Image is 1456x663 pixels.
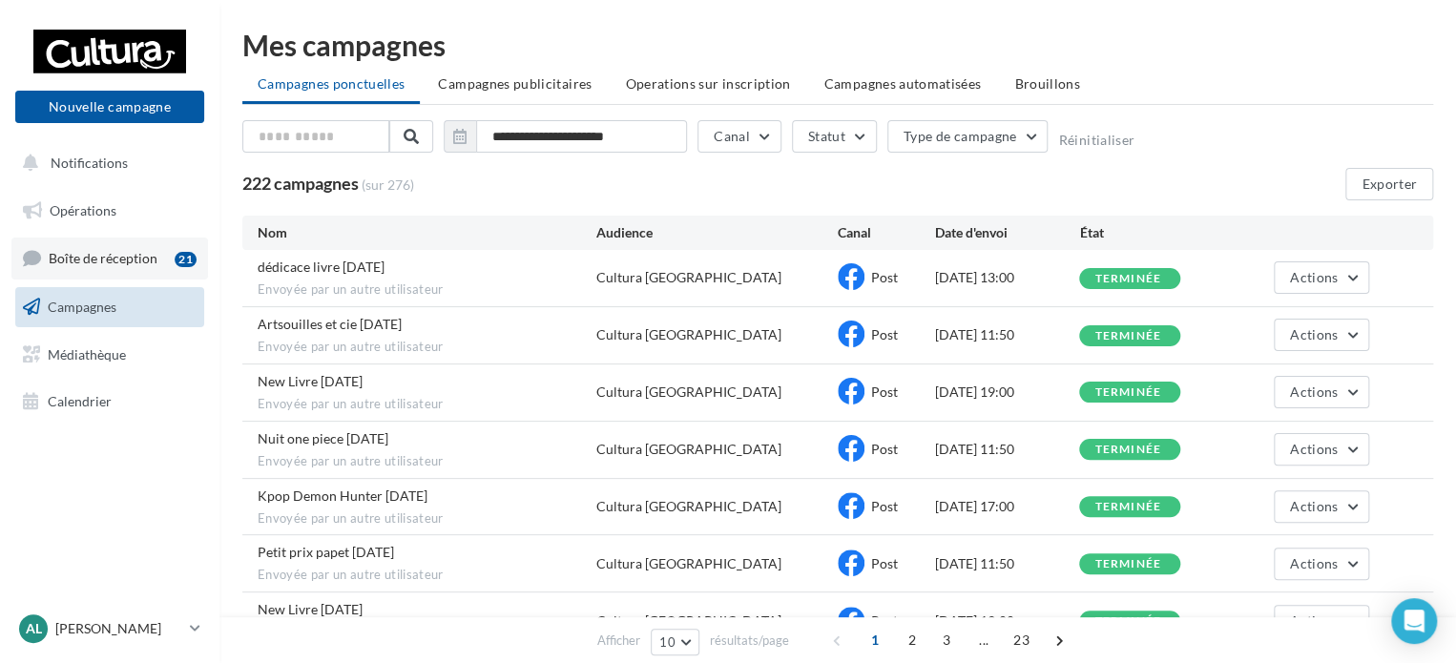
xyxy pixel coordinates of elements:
span: Al [26,619,42,638]
span: Actions [1290,612,1338,629]
div: Nom [258,223,596,242]
span: Actions [1290,383,1338,400]
div: Cultura [GEOGRAPHIC_DATA] [596,268,781,287]
span: résultats/page [710,632,789,650]
div: 21 [175,252,197,267]
span: Post [871,555,898,571]
span: Afficher [597,632,640,650]
div: [DATE] 11:50 [934,440,1079,459]
span: Post [871,612,898,629]
span: 1 [860,625,890,655]
span: ... [968,625,999,655]
span: Post [871,498,898,514]
div: terminée [1094,558,1161,570]
span: Brouillons [1014,75,1080,92]
span: Operations sur inscription [625,75,790,92]
span: dédicace livre 06.09.2025 [258,259,385,275]
span: Post [871,441,898,457]
div: terminée [1094,615,1161,628]
div: Audience [596,223,838,242]
div: Cultura [GEOGRAPHIC_DATA] [596,554,781,573]
span: 3 [931,625,962,655]
span: Actions [1290,269,1338,285]
div: terminée [1094,444,1161,456]
button: Actions [1274,319,1369,351]
span: Envoyée par un autre utilisateur [258,339,596,356]
span: Calendrier [48,393,112,409]
a: Boîte de réception21 [11,238,208,279]
span: Envoyée par un autre utilisateur [258,567,596,584]
button: Type de campagne [887,120,1049,153]
button: 10 [651,629,699,655]
div: terminée [1094,386,1161,399]
div: État [1079,223,1224,242]
span: Post [871,383,898,400]
span: Kpop Demon Hunter 03.09.2025 [258,487,427,504]
div: Cultura [GEOGRAPHIC_DATA] [596,383,781,402]
button: Notifications [11,143,200,183]
span: Opérations [50,202,116,218]
button: Réinitialiser [1058,133,1134,148]
span: (sur 276) [362,176,414,195]
span: Actions [1290,441,1338,457]
div: Canal [838,223,934,242]
a: Opérations [11,191,208,231]
a: Calendrier [11,382,208,422]
span: Envoyée par un autre utilisateur [258,281,596,299]
div: [DATE] 11:50 [934,325,1079,344]
span: Nuit one piece 04.09.2025 [258,430,388,446]
span: 222 campagnes [242,173,359,194]
button: Actions [1274,548,1369,580]
span: Notifications [51,155,128,171]
span: Artsouilles et cie 06.09.2025 [258,316,402,332]
a: Al [PERSON_NAME] [15,611,204,647]
span: 2 [897,625,927,655]
a: Campagnes [11,287,208,327]
button: Actions [1274,261,1369,294]
div: [DATE] 19:00 [934,611,1079,631]
span: New Livre 05.09.2025 [258,373,363,389]
div: Open Intercom Messenger [1391,598,1437,644]
button: Exporter [1345,168,1433,200]
div: Cultura [GEOGRAPHIC_DATA] [596,440,781,459]
span: Campagnes automatisées [824,75,982,92]
div: Cultura [GEOGRAPHIC_DATA] [596,611,781,631]
button: Actions [1274,376,1369,408]
div: [DATE] 19:00 [934,383,1079,402]
div: Cultura [GEOGRAPHIC_DATA] [596,325,781,344]
button: Actions [1274,433,1369,466]
span: 23 [1006,625,1037,655]
button: Actions [1274,605,1369,637]
div: Date d'envoi [934,223,1079,242]
button: Actions [1274,490,1369,523]
div: [DATE] 11:50 [934,554,1079,573]
span: Post [871,269,898,285]
button: Statut [792,120,877,153]
span: Envoyée par un autre utilisateur [258,510,596,528]
span: Campagnes publicitaires [438,75,592,92]
div: Mes campagnes [242,31,1433,59]
div: terminée [1094,501,1161,513]
span: Actions [1290,498,1338,514]
span: Campagnes [48,299,116,315]
a: Médiathèque [11,335,208,375]
div: terminée [1094,273,1161,285]
span: Post [871,326,898,342]
span: Actions [1290,555,1338,571]
p: [PERSON_NAME] [55,619,182,638]
span: Boîte de réception [49,250,157,266]
button: Canal [697,120,781,153]
button: Nouvelle campagne [15,91,204,123]
span: 10 [659,634,676,650]
span: Envoyée par un autre utilisateur [258,453,596,470]
div: [DATE] 13:00 [934,268,1079,287]
span: Petit prix papet 30.08.2025 [258,544,394,560]
div: terminée [1094,330,1161,342]
span: Envoyée par un autre utilisateur [258,396,596,413]
span: Actions [1290,326,1338,342]
span: New Livre 29.08.2025 [258,601,363,617]
div: Cultura [GEOGRAPHIC_DATA] [596,497,781,516]
span: Médiathèque [48,345,126,362]
div: [DATE] 17:00 [934,497,1079,516]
